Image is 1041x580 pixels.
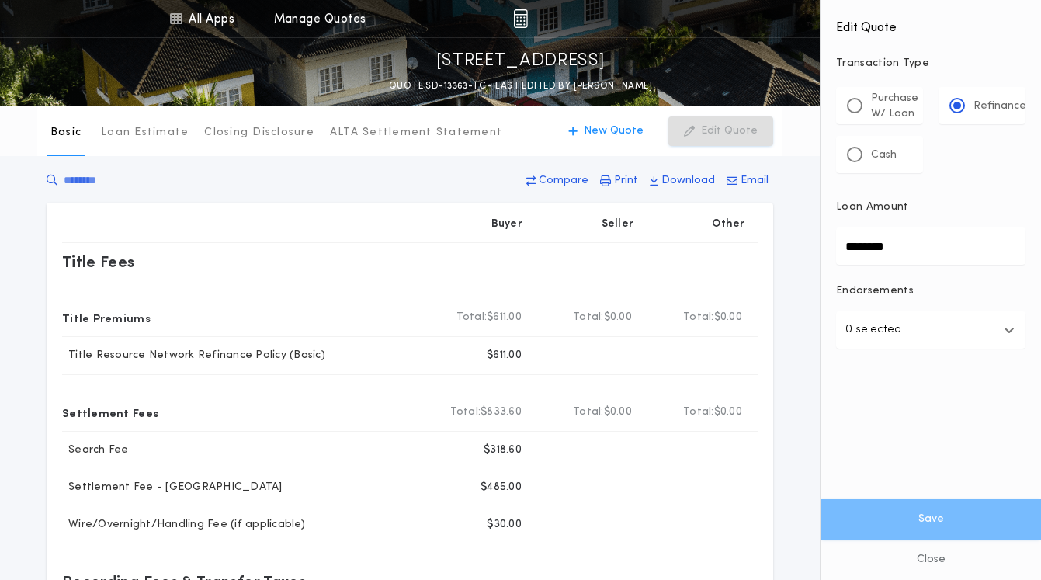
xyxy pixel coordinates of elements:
[668,116,773,146] button: Edit Quote
[645,167,720,195] button: Download
[62,249,135,274] p: Title Fees
[973,99,1026,114] p: Refinance
[484,443,522,458] p: $318.60
[683,405,714,420] b: Total:
[513,9,528,28] img: img
[450,405,481,420] b: Total:
[722,167,773,195] button: Email
[481,405,522,420] span: $833.60
[62,348,325,363] p: Title Resource Network Refinance Policy (Basic)
[741,173,769,189] p: Email
[836,56,1025,71] p: Transaction Type
[389,78,652,94] p: QUOTE SD-13363-TC - LAST EDITED BY [PERSON_NAME]
[487,517,522,533] p: $30.00
[539,173,588,189] p: Compare
[62,400,158,425] p: Settlement Fees
[62,443,129,458] p: Search Fee
[836,200,909,215] p: Loan Amount
[584,123,644,139] p: New Quote
[604,405,632,420] span: $0.00
[845,321,901,339] p: 0 selected
[595,167,643,195] button: Print
[62,480,283,495] p: Settlement Fee - [GEOGRAPHIC_DATA]
[714,310,742,325] span: $0.00
[330,125,502,141] p: ALTA Settlement Statement
[204,125,314,141] p: Closing Disclosure
[553,116,659,146] button: New Quote
[836,227,1025,265] input: Loan Amount
[50,125,82,141] p: Basic
[701,123,758,139] p: Edit Quote
[836,283,1025,299] p: Endorsements
[602,217,634,232] p: Seller
[836,311,1025,349] button: 0 selected
[487,348,522,363] p: $611.00
[487,310,522,325] span: $611.00
[456,310,488,325] b: Total:
[481,480,522,495] p: $485.00
[821,499,1041,540] button: Save
[522,167,593,195] button: Compare
[573,310,604,325] b: Total:
[614,173,638,189] p: Print
[683,310,714,325] b: Total:
[836,9,1025,37] h4: Edit Quote
[604,310,632,325] span: $0.00
[62,305,151,330] p: Title Premiums
[714,405,742,420] span: $0.00
[573,405,604,420] b: Total:
[821,540,1041,580] button: Close
[491,217,522,232] p: Buyer
[871,91,918,122] p: Purchase W/ Loan
[871,148,897,163] p: Cash
[436,49,606,74] p: [STREET_ADDRESS]
[101,125,189,141] p: Loan Estimate
[713,217,745,232] p: Other
[62,517,305,533] p: Wire/Overnight/Handling Fee (if applicable)
[661,173,715,189] p: Download
[807,11,872,26] img: vs-icon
